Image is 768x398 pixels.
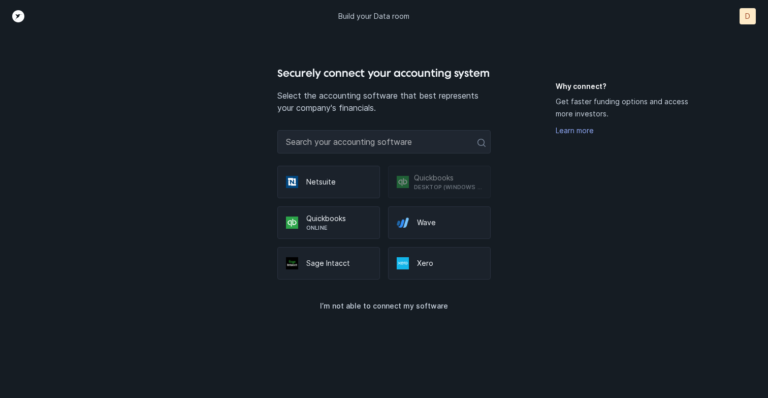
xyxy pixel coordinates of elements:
button: D [740,8,756,24]
p: I’m not able to connect my software [320,300,448,312]
p: Quickbooks [306,213,371,224]
h4: Securely connect your accounting system [277,65,491,81]
h5: Why connect? [556,81,704,91]
input: Search your accounting software [277,130,491,154]
div: Wave [388,206,491,239]
div: QuickbooksDesktop (Windows only) [388,166,491,198]
div: QuickbooksOnline [277,206,380,239]
p: Wave [417,218,482,228]
p: Netsuite [306,177,371,187]
p: Sage Intacct [306,258,371,268]
p: Select the accounting software that best represents your company's financials. [277,89,491,114]
div: Netsuite [277,166,380,198]
p: Xero [417,258,482,268]
p: D [745,11,750,21]
button: I’m not able to connect my software [277,296,491,316]
p: Get faster funding options and access more investors. [556,96,704,120]
p: Online [306,224,371,232]
p: Quickbooks [414,173,482,183]
a: Learn more [556,126,594,135]
div: Xero [388,247,491,280]
p: Build your Data room [338,11,409,21]
div: Sage Intacct [277,247,380,280]
p: Desktop (Windows only) [414,183,482,191]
